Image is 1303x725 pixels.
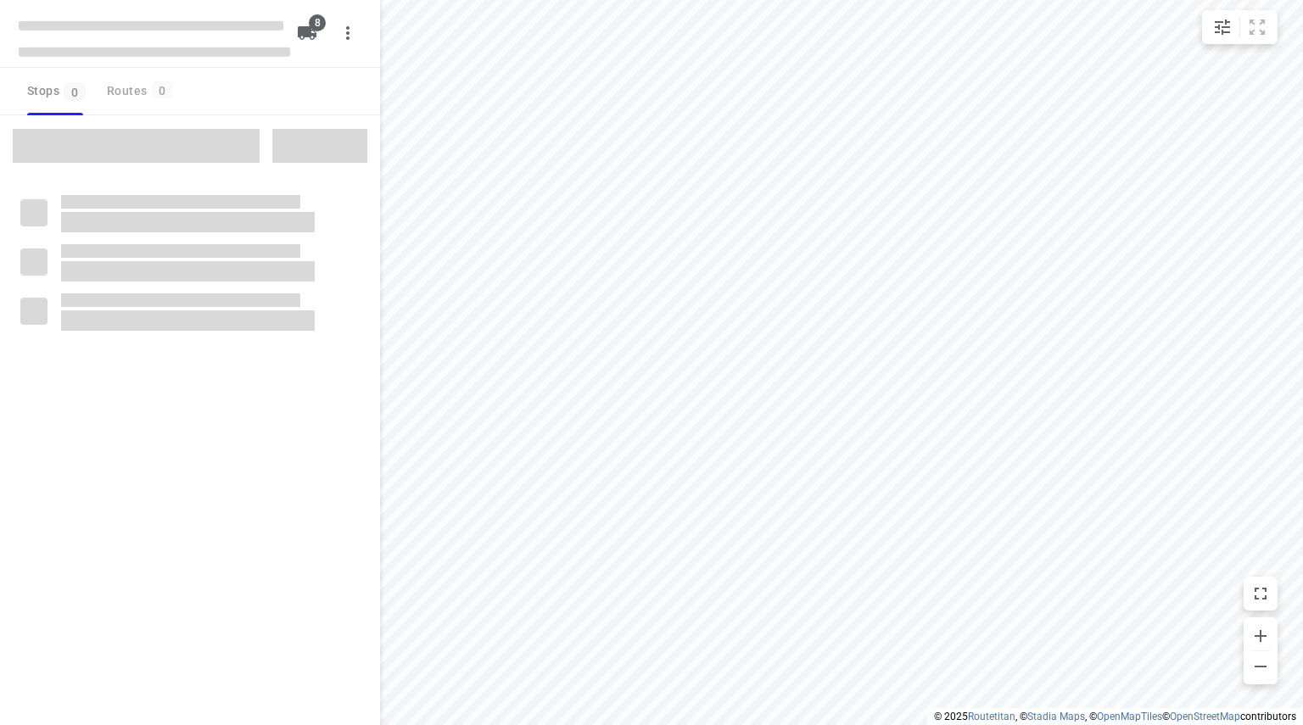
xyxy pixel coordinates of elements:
[1205,10,1239,44] button: Map settings
[934,711,1296,722] li: © 2025 , © , © © contributors
[1097,711,1162,722] a: OpenMapTiles
[1027,711,1085,722] a: Stadia Maps
[1202,10,1278,44] div: small contained button group
[968,711,1015,722] a: Routetitan
[1170,711,1240,722] a: OpenStreetMap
